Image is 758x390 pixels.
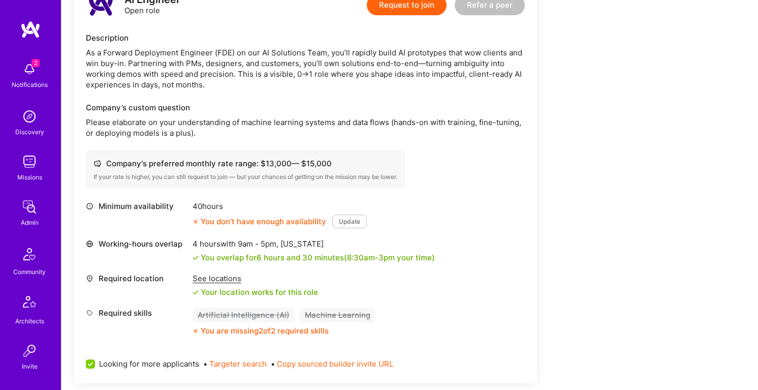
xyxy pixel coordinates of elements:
[17,242,42,266] img: Community
[22,361,38,372] div: Invite
[332,215,367,228] button: Update
[300,308,375,322] div: Machine Learning
[93,173,397,181] div: If your rate is higher, you can still request to join — but your chances of getting on the missio...
[19,106,40,127] img: discovery
[203,358,267,369] span: •
[193,255,199,261] i: icon Check
[86,238,187,249] div: Working-hours overlap
[193,219,199,225] i: icon CloseOrange
[193,328,199,334] i: icon CloseOrange
[12,79,48,90] div: Notifications
[31,59,40,67] span: 2
[193,289,199,295] i: icon Check
[93,158,397,169] div: Company's preferred monthly rate range: $ 13,000 — $ 15,000
[193,273,318,284] div: See locations
[19,341,40,361] img: Invite
[86,202,93,210] i: icon Clock
[236,239,280,249] span: 9am - 5pm ,
[20,20,41,39] img: logo
[201,325,329,336] div: You are missing 2 of 2 required skills
[86,47,525,90] div: As a Forward Deployment Engineer (FDE) on our AI Solutions Team, you’ll rapidly build AI prototyp...
[86,102,525,113] div: Company’s custom question
[86,117,525,138] p: Please elaborate on your understanding of machine learning systems and data flows (hands-on with ...
[86,33,525,43] div: Description
[86,309,93,317] i: icon Tag
[13,266,46,277] div: Community
[193,308,295,322] div: Artificial Intelligence (AI)
[193,201,367,212] div: 40 hours
[193,238,435,249] div: 4 hours with [US_STATE]
[86,275,93,282] i: icon Location
[86,240,93,248] i: icon World
[277,358,393,369] button: Copy sourced builder invite URL
[86,201,187,212] div: Minimum availability
[86,273,187,284] div: Required location
[347,253,395,262] span: 8:30am - 3pm
[19,197,40,217] img: admin teamwork
[86,308,187,318] div: Required skills
[19,152,40,172] img: teamwork
[99,358,199,369] span: Looking for more applicants
[201,252,435,263] div: You overlap for 6 hours and 30 minutes ( your time)
[209,358,267,369] button: Targeter search
[19,59,40,79] img: bell
[15,316,44,326] div: Architects
[193,216,326,227] div: You don’t have enough availability
[193,287,318,297] div: Your location works for this role
[93,160,101,167] i: icon Cash
[271,358,393,369] span: •
[21,217,39,228] div: Admin
[17,172,42,183] div: Missions
[17,291,42,316] img: Architects
[15,127,44,137] div: Discovery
